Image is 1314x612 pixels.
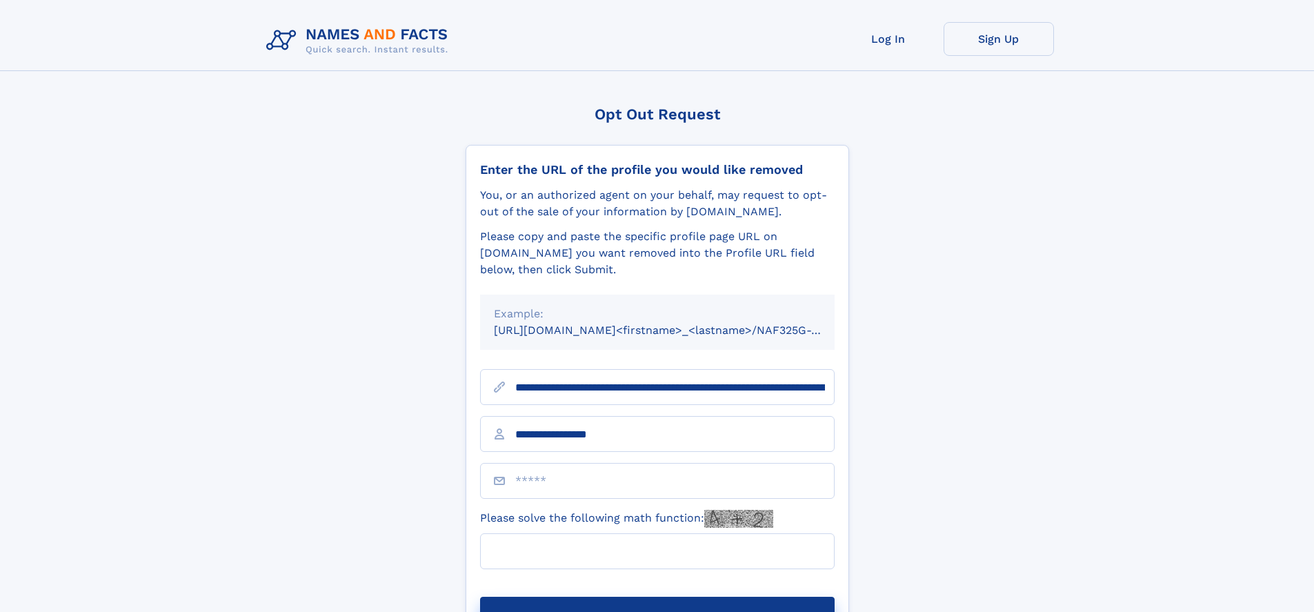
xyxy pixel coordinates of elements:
div: Enter the URL of the profile you would like removed [480,162,835,177]
a: Log In [833,22,944,56]
a: Sign Up [944,22,1054,56]
div: Please copy and paste the specific profile page URL on [DOMAIN_NAME] you want removed into the Pr... [480,228,835,278]
img: Logo Names and Facts [261,22,459,59]
small: [URL][DOMAIN_NAME]<firstname>_<lastname>/NAF325G-xxxxxxxx [494,324,861,337]
div: You, or an authorized agent on your behalf, may request to opt-out of the sale of your informatio... [480,187,835,220]
div: Example: [494,306,821,322]
div: Opt Out Request [466,106,849,123]
label: Please solve the following math function: [480,510,773,528]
